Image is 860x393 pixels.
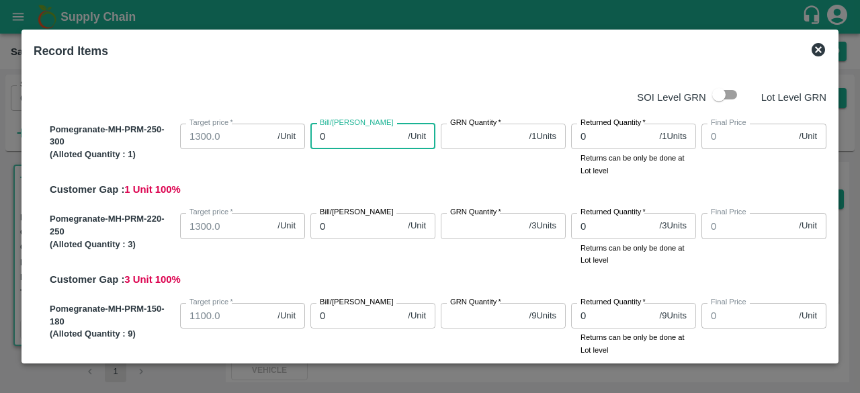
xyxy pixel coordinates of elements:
[189,118,233,128] label: Target price
[580,297,646,308] label: Returned Quantity
[320,207,394,218] label: Bill/[PERSON_NAME]
[711,297,746,308] label: Final Price
[50,238,175,251] p: (Alloted Quantity : 3 )
[180,303,272,329] input: 0.0
[277,130,296,143] span: /Unit
[50,184,124,195] span: Customer Gap :
[529,310,556,322] span: / 9 Units
[124,274,180,285] span: 3 Unit 100 %
[637,90,705,105] p: SOI Level GRN
[408,130,426,143] span: /Unit
[571,303,654,329] input: 0
[180,213,272,238] input: 0.0
[571,124,654,149] input: 0
[701,124,793,149] input: Final Price
[320,118,394,128] label: Bill/[PERSON_NAME]
[580,118,646,128] label: Returned Quantity
[408,310,426,322] span: /Unit
[277,220,296,232] span: /Unit
[50,124,175,148] p: Pomegranate-MH-PRM-250-300
[761,90,826,105] p: Lot Level GRN
[799,130,817,143] span: /Unit
[571,213,654,238] input: 0
[799,310,817,322] span: /Unit
[50,328,175,341] p: (Alloted Quantity : 9 )
[660,220,687,232] span: / 3 Units
[189,207,233,218] label: Target price
[580,152,687,177] p: Returns can be only be done at Lot level
[408,220,426,232] span: /Unit
[124,184,180,195] span: 1 Unit 100 %
[189,297,233,308] label: Target price
[50,148,175,161] p: (Alloted Quantity : 1 )
[450,207,501,218] label: GRN Quantity
[277,310,296,322] span: /Unit
[320,297,394,308] label: Bill/[PERSON_NAME]
[450,297,501,308] label: GRN Quantity
[50,213,175,238] p: Pomegranate-MH-PRM-220-250
[529,220,556,232] span: / 3 Units
[50,303,175,328] p: Pomegranate-MH-PRM-150-180
[660,130,687,143] span: / 1 Units
[799,220,817,232] span: /Unit
[711,207,746,218] label: Final Price
[450,118,501,128] label: GRN Quantity
[580,331,687,356] p: Returns can be only be done at Lot level
[701,303,793,329] input: Final Price
[701,213,793,238] input: Final Price
[711,118,746,128] label: Final Price
[580,207,646,218] label: Returned Quantity
[529,130,556,143] span: / 1 Units
[180,124,272,149] input: 0.0
[580,242,687,267] p: Returns can be only be done at Lot level
[34,44,108,58] b: Record Items
[50,274,124,285] span: Customer Gap :
[660,310,687,322] span: / 9 Units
